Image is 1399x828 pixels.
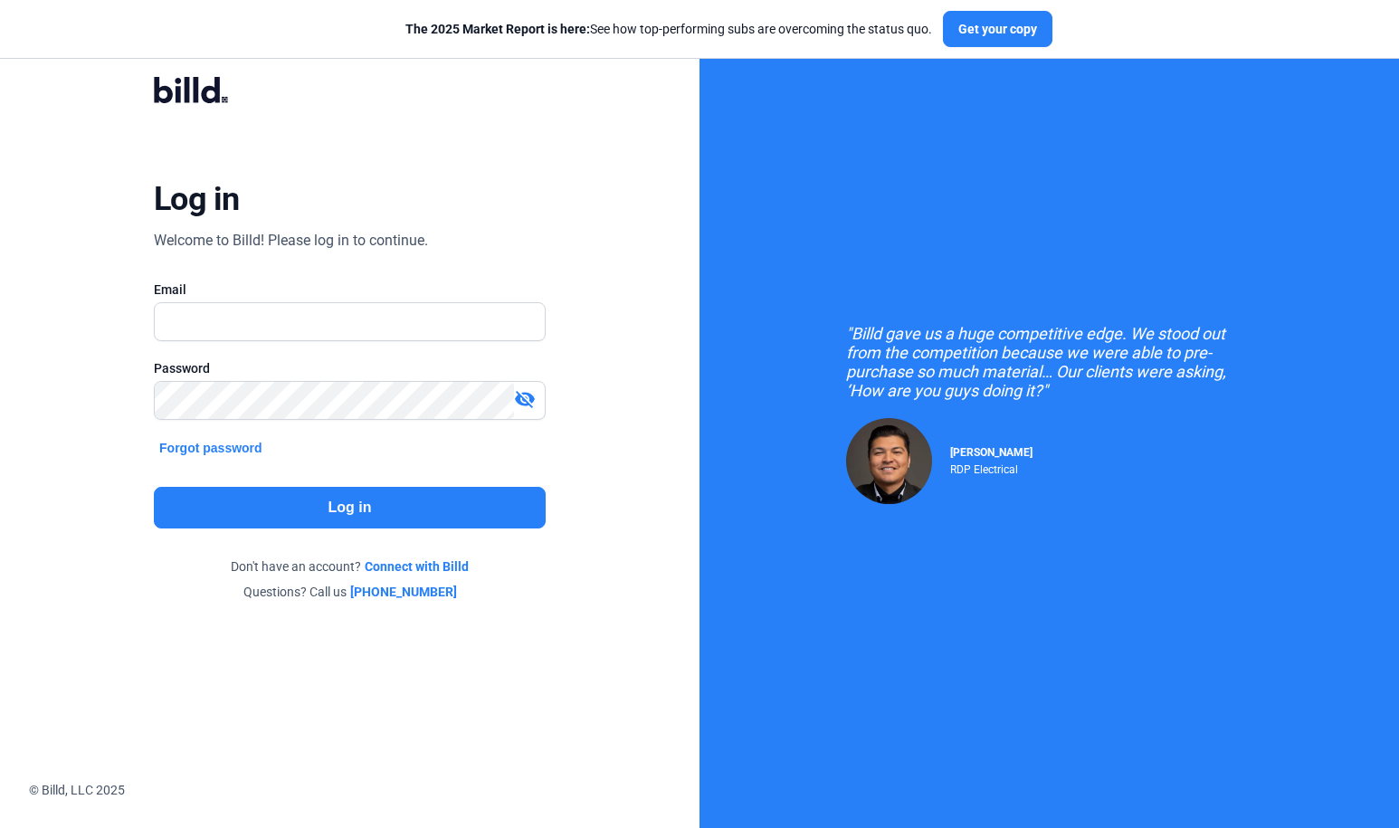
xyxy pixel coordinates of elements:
button: Forgot password [154,438,268,458]
div: Questions? Call us [154,583,546,601]
mat-icon: visibility_off [514,388,536,410]
button: Log in [154,487,546,528]
span: [PERSON_NAME] [950,446,1033,459]
a: Connect with Billd [365,557,469,576]
div: Welcome to Billd! Please log in to continue. [154,230,428,252]
div: See how top-performing subs are overcoming the status quo. [405,20,932,38]
span: The 2025 Market Report is here: [405,22,590,36]
img: Raul Pacheco [846,418,932,504]
div: Email [154,281,546,299]
a: [PHONE_NUMBER] [350,583,457,601]
div: "Billd gave us a huge competitive edge. We stood out from the competition because we were able to... [846,324,1253,400]
button: Get your copy [943,11,1052,47]
div: Password [154,359,546,377]
div: Log in [154,179,240,219]
div: RDP Electrical [950,459,1033,476]
div: Don't have an account? [154,557,546,576]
